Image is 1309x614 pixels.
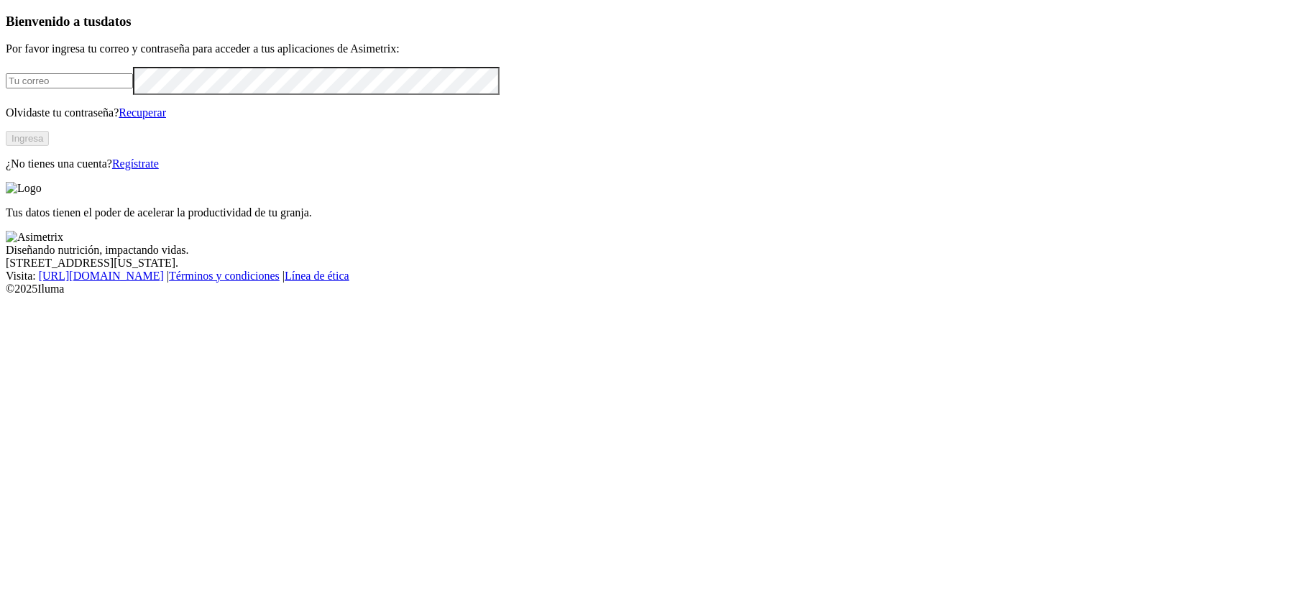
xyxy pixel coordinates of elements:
a: [URL][DOMAIN_NAME] [39,270,164,282]
a: Recuperar [119,106,166,119]
p: Olvidaste tu contraseña? [6,106,1303,119]
p: Por favor ingresa tu correo y contraseña para acceder a tus aplicaciones de Asimetrix: [6,42,1303,55]
div: © 2025 Iluma [6,283,1303,295]
a: Línea de ética [285,270,349,282]
div: Diseñando nutrición, impactando vidas. [6,244,1303,257]
img: Asimetrix [6,231,63,244]
div: Visita : | | [6,270,1303,283]
img: Logo [6,182,42,195]
a: Regístrate [112,157,159,170]
button: Ingresa [6,131,49,146]
p: ¿No tienes una cuenta? [6,157,1303,170]
span: datos [101,14,132,29]
a: Términos y condiciones [169,270,280,282]
p: Tus datos tienen el poder de acelerar la productividad de tu granja. [6,206,1303,219]
h3: Bienvenido a tus [6,14,1303,29]
div: [STREET_ADDRESS][US_STATE]. [6,257,1303,270]
input: Tu correo [6,73,133,88]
